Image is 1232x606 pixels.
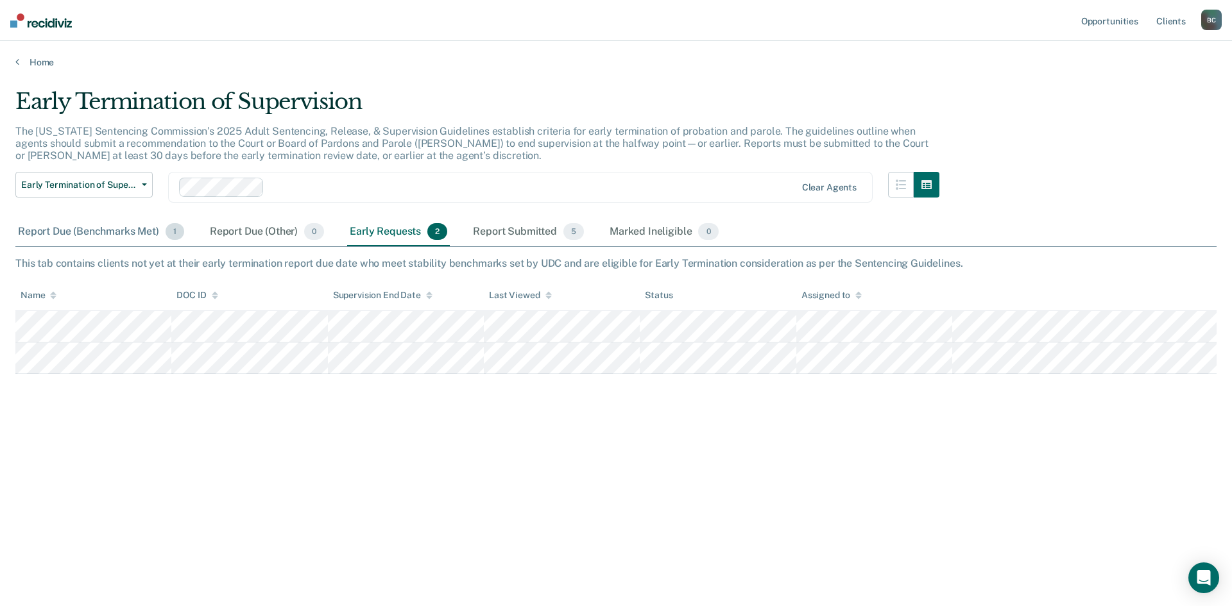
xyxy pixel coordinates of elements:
div: Assigned to [801,290,862,301]
div: Name [21,290,56,301]
span: 0 [698,223,718,240]
a: Home [15,56,1217,68]
div: Supervision End Date [333,290,432,301]
span: 2 [427,223,447,240]
div: This tab contains clients not yet at their early termination report due date who meet stability b... [15,257,1217,269]
span: Early Termination of Supervision [21,180,137,190]
span: 0 [304,223,324,240]
div: B C [1201,10,1222,30]
span: 5 [563,223,584,240]
div: Clear agents [802,182,857,193]
img: Recidiviz [10,13,72,28]
div: DOC ID [176,290,218,301]
div: Early Termination of Supervision [15,88,939,125]
button: BC [1201,10,1222,30]
div: Open Intercom Messenger [1188,562,1219,593]
div: Early Requests2 [347,218,450,246]
div: Report Due (Benchmarks Met)1 [15,218,187,246]
p: The [US_STATE] Sentencing Commission’s 2025 Adult Sentencing, Release, & Supervision Guidelines e... [15,125,928,162]
div: Last Viewed [489,290,551,301]
div: Report Submitted5 [470,218,586,246]
div: Status [645,290,672,301]
button: Early Termination of Supervision [15,172,153,198]
span: 1 [166,223,184,240]
div: Report Due (Other)0 [207,218,327,246]
div: Marked Ineligible0 [607,218,721,246]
